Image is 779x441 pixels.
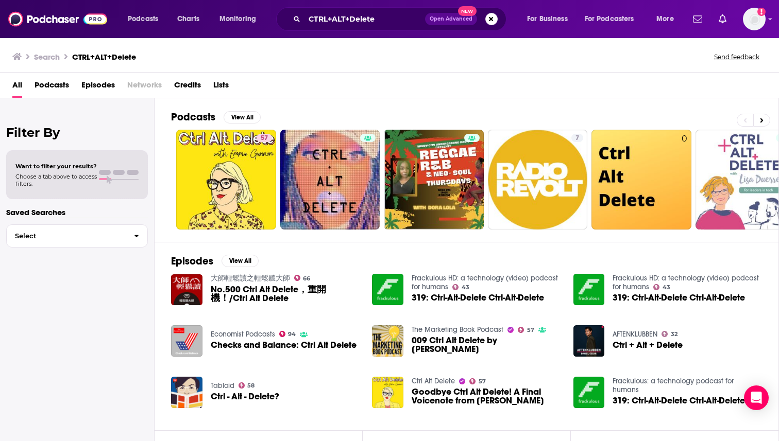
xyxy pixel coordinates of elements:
a: AFTENKLUBBEN [613,330,657,339]
span: 009 Ctrl Alt Delete by [PERSON_NAME] [412,336,561,354]
a: EpisodesView All [171,255,259,268]
a: Episodes [81,77,115,98]
span: Logged in as cmand-s [743,8,766,30]
input: Search podcasts, credits, & more... [304,11,425,27]
a: 58 [239,382,255,389]
a: Frackulous: a technology podcast for humans [613,377,734,394]
button: Select [6,224,148,248]
button: Send feedback [711,52,763,61]
img: User Profile [743,8,766,30]
img: 319: Ctrl-Alt-Delete Ctrl-Alt-Delete [372,274,403,305]
a: 7 [488,130,588,230]
a: 57 [469,378,486,384]
span: For Podcasters [585,12,634,26]
svg: Add a profile image [757,8,766,16]
a: 009 Ctrl Alt Delete by Mitch Joel [412,336,561,354]
a: No.500 Ctrl Alt Delete，重開機！/Ctrl Alt Delete [211,285,360,303]
a: Charts [171,11,206,27]
a: Lists [213,77,229,98]
span: For Business [527,12,568,26]
h3: CTRL+ALT+Delete [72,52,136,62]
button: open menu [520,11,581,27]
a: Frackulous HD: a technology (video) podcast for humans [613,274,759,291]
a: 43 [452,284,469,290]
img: Ctrl + Alt + Delete [573,325,605,357]
span: Charts [177,12,199,26]
span: 66 [303,276,310,281]
a: Show notifications dropdown [715,10,731,28]
button: Open AdvancedNew [425,13,477,25]
span: Podcasts [128,12,158,26]
span: 43 [663,285,670,290]
a: 66 [294,275,311,281]
button: open menu [578,11,649,27]
a: Checks and Balance: Ctrl Alt Delete [211,341,357,349]
img: Podchaser - Follow, Share and Rate Podcasts [8,9,107,29]
a: The Marketing Book Podcast [412,325,503,334]
a: Podcasts [35,77,69,98]
span: Networks [127,77,162,98]
span: 32 [671,332,678,337]
a: Goodbye Ctrl Alt Delete! A Final Voicenote from Emma 🎙 [412,387,561,405]
button: open menu [649,11,687,27]
img: Ctrl - Alt - Delete? [171,377,202,408]
span: More [656,12,674,26]
img: No.500 Ctrl Alt Delete，重開機！/Ctrl Alt Delete [171,274,202,306]
span: 57 [527,328,534,332]
a: Economist Podcasts [211,330,275,339]
a: Checks and Balance: Ctrl Alt Delete [171,325,202,357]
h3: Search [34,52,60,62]
h2: Filter By [6,125,148,140]
button: View All [222,255,259,267]
span: New [458,6,477,16]
span: Goodbye Ctrl Alt Delete! A Final Voicenote from [PERSON_NAME] [412,387,561,405]
button: open menu [212,11,269,27]
a: 32 [662,331,678,337]
span: 58 [247,383,255,388]
a: Ctrl Alt Delete [412,377,455,385]
span: 319: Ctrl-Alt-Delete Ctrl-Alt-Delete [613,396,745,405]
a: 0 [591,130,691,230]
a: Frackulous HD: a technology (video) podcast for humans [412,274,558,291]
a: Tabloid [211,381,234,390]
span: Want to filter your results? [15,163,97,170]
a: 大師輕鬆讀之輕鬆聽大師 [211,274,290,283]
a: Goodbye Ctrl Alt Delete! A Final Voicenote from Emma 🎙 [372,377,403,408]
button: open menu [121,11,172,27]
a: Ctrl - Alt - Delete? [211,392,279,401]
img: 319: Ctrl-Alt-Delete Ctrl-Alt-Delete [573,377,605,408]
a: 43 [653,284,670,290]
span: 94 [288,332,296,337]
div: Open Intercom Messenger [744,385,769,410]
a: Show notifications dropdown [689,10,706,28]
span: Choose a tab above to access filters. [15,173,97,187]
a: Credits [174,77,201,98]
div: Search podcasts, credits, & more... [286,7,516,31]
img: 009 Ctrl Alt Delete by Mitch Joel [372,325,403,357]
p: Saved Searches [6,207,148,217]
a: 57 [518,327,534,333]
h2: Podcasts [171,111,215,124]
button: Show profile menu [743,8,766,30]
a: PodcastsView All [171,111,261,124]
a: 319: Ctrl-Alt-Delete Ctrl-Alt-Delete [613,293,745,302]
a: 319: Ctrl-Alt-Delete Ctrl-Alt-Delete [412,293,544,302]
a: 57 [176,130,276,230]
a: Ctrl + Alt + Delete [613,341,683,349]
span: 57 [479,379,486,384]
img: 319: Ctrl-Alt-Delete Ctrl-Alt-Delete [573,274,605,305]
h2: Episodes [171,255,213,268]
